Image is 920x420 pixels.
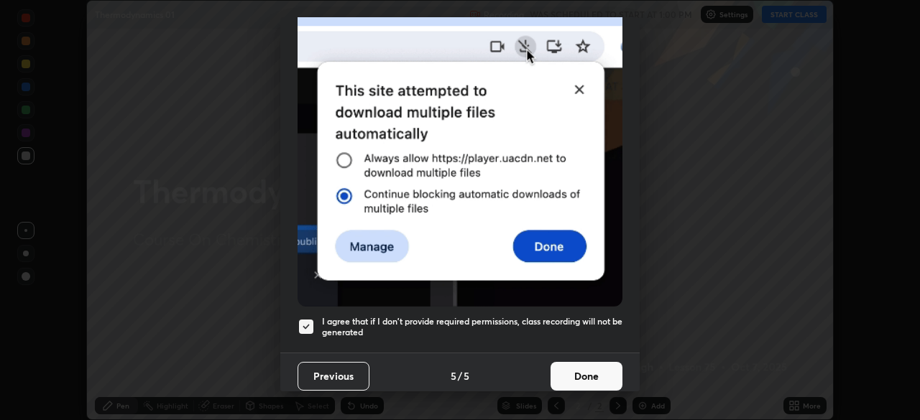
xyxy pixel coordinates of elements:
h4: / [458,368,462,383]
button: Done [551,362,622,391]
h4: 5 [464,368,469,383]
h5: I agree that if I don't provide required permissions, class recording will not be generated [322,316,622,338]
h4: 5 [451,368,456,383]
button: Previous [298,362,369,391]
